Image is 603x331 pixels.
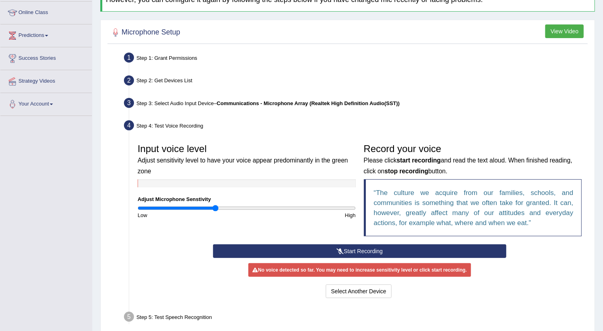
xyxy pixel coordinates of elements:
div: No voice detected so far. You may need to increase sensitivity level or click start recording. [248,263,471,277]
div: High [247,211,360,219]
button: Start Recording [213,244,506,258]
small: Adjust sensitivity level to have your voice appear predominantly in the green zone [138,157,348,174]
a: Success Stories [0,47,92,67]
a: Your Account [0,93,92,113]
small: Please click and read the text aloud. When finished reading, click on button. [364,157,573,174]
a: Online Class [0,2,92,22]
span: – [214,100,400,106]
a: Strategy Videos [0,70,92,90]
div: Step 1: Grant Permissions [120,50,591,68]
label: Adjust Microphone Senstivity [138,195,211,203]
div: Step 4: Test Voice Recording [120,118,591,136]
div: Step 3: Select Audio Input Device [120,95,591,113]
b: start recording [397,157,441,164]
q: The culture we acquire from our families, schools, and communities is something that we often tak... [374,189,574,227]
b: stop recording [385,168,428,175]
button: Select Another Device [326,284,392,298]
div: Step 5: Test Speech Recognition [120,309,591,327]
h3: Record your voice [364,144,582,175]
h2: Microphone Setup [110,26,180,39]
div: Low [134,211,247,219]
div: Step 2: Get Devices List [120,73,591,91]
button: View Video [545,24,584,38]
a: Predictions [0,24,92,45]
h3: Input voice level [138,144,356,175]
b: Communications - Microphone Array (Realtek High Definition Audio(SST)) [217,100,400,106]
